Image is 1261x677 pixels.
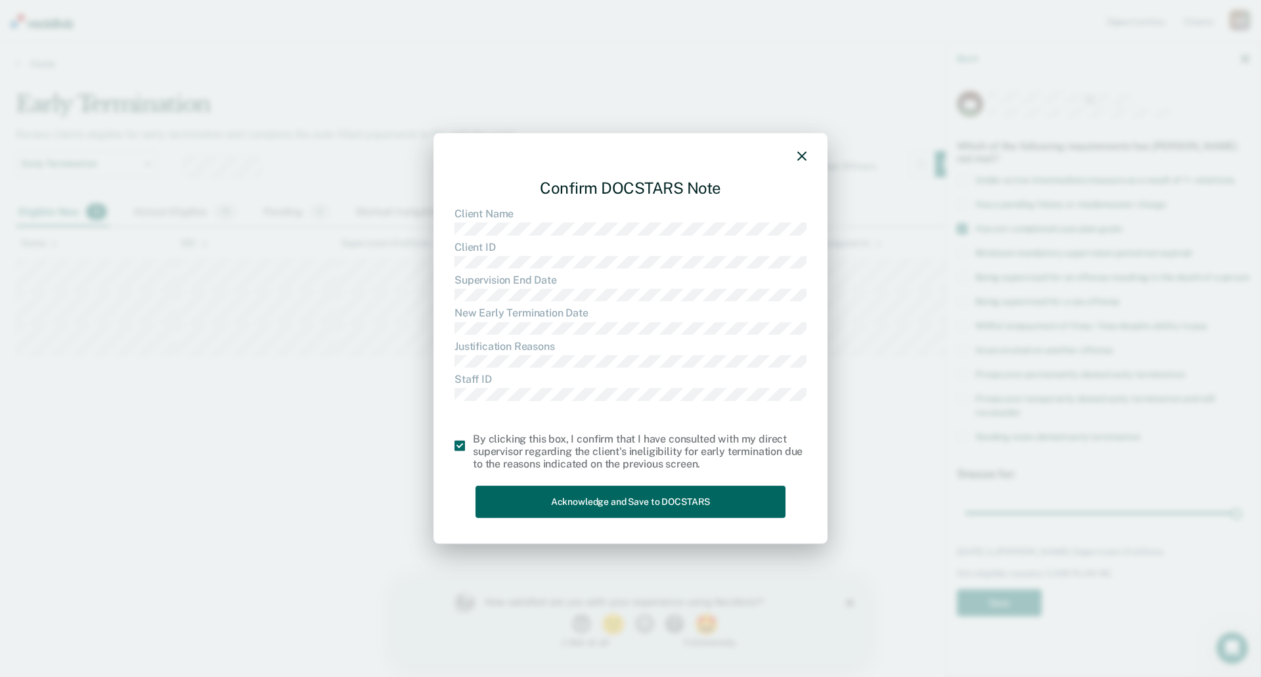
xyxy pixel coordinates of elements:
button: 3 [239,35,262,55]
dt: Staff ID [454,373,807,385]
div: 1 - Not at all [89,59,213,68]
dt: Justification Reasons [454,340,807,353]
button: 1 [176,35,199,55]
button: Acknowledge and Save to DOCSTARS [476,486,785,518]
div: Close survey [451,20,458,28]
div: 5 - Extremely [288,59,412,68]
div: How satisfied are you with your experience using Recidiviz? [89,17,393,29]
div: Confirm DOCSTARS Note [454,167,807,207]
button: 2 [206,35,232,55]
dt: Client Name [454,207,807,220]
img: Profile image for Kim [58,13,79,34]
button: 4 [269,35,292,55]
div: By clicking this box, I confirm that I have consulted with my direct supervisor regarding the cli... [473,432,807,470]
button: 5 [299,35,326,55]
dt: Supervision End Date [454,274,807,286]
dt: New Early Termination Date [454,307,807,319]
dt: Client ID [454,240,807,253]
